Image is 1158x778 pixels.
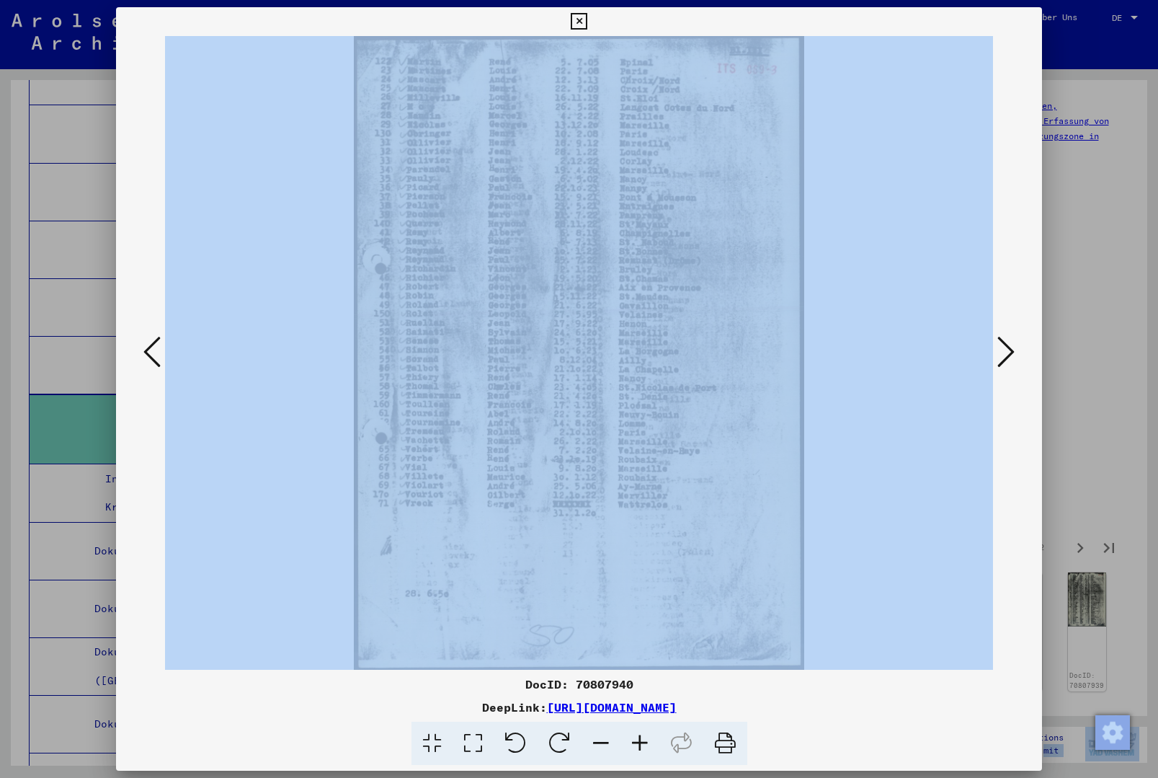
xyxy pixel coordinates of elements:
img: Zustimmung ändern [1095,715,1130,750]
div: DocID: 70807940 [116,676,1043,693]
div: DeepLink: [116,699,1043,716]
div: Zustimmung ändern [1095,715,1129,749]
img: 001.jpg [165,36,994,670]
a: [URL][DOMAIN_NAME] [547,700,677,715]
